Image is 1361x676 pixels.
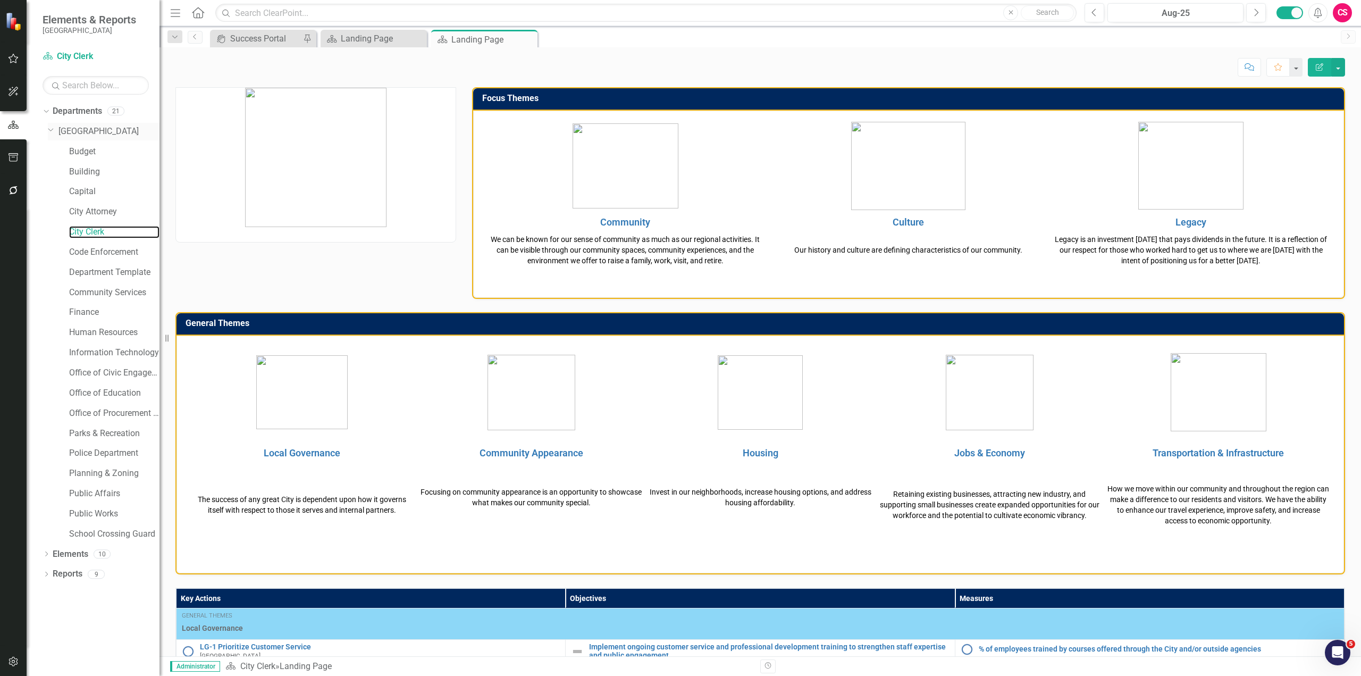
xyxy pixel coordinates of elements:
[69,226,159,238] a: City Clerk
[1153,447,1284,458] a: Transportation & Infrastructure
[480,447,583,458] a: Community Appearance
[1021,5,1074,20] button: Search
[1107,485,1329,525] span: How we move within our community and throughout the region can make a difference to our residents...
[1111,7,1240,20] div: Aug-25
[1333,3,1352,22] button: CS
[650,488,871,507] span: Invest in our neighborhoods, increase housing options, and address housing affordability.
[69,407,159,420] a: Office of Procurement Management
[69,246,159,258] a: Code Enforcement
[955,640,1344,663] td: Double-Click to Edit Right Click for Context Menu
[880,490,1099,520] span: Retaining existing businesses, attracting new industry, and supporting small businesses create ex...
[69,528,159,540] a: School Crossing Guard
[69,347,159,359] a: Information Technology
[1107,3,1244,22] button: Aug-25
[1036,8,1059,16] span: Search
[1175,216,1206,228] a: Legacy
[69,428,159,440] a: Parks & Recreation
[215,4,1077,22] input: Search ClearPoint...
[961,643,973,656] img: No Information
[69,327,159,339] a: Human Resources
[571,645,584,658] img: Not Defined
[69,387,159,399] a: Office of Education
[69,206,159,218] a: City Attorney
[451,33,535,46] div: Landing Page
[341,32,424,45] div: Landing Page
[213,32,300,45] a: Success Portal
[69,367,159,379] a: Office of Civic Engagement
[1055,235,1327,265] span: Legacy is an investment [DATE] that pays dividends in the future. It is a reflection of our respe...
[69,186,159,198] a: Capital
[69,146,159,158] a: Budget
[43,51,149,63] a: City Clerk
[794,246,1022,254] span: Our history and culture are defining characteristics of our community.
[198,495,406,514] span: The success of any great City is dependent upon how it governs itself with respect to those it se...
[53,568,82,580] a: Reports
[954,447,1025,458] a: Jobs & Economy
[43,76,149,95] input: Search Below...
[264,447,340,458] a: Local Governance
[280,661,332,671] div: Landing Page
[88,570,105,579] div: 9
[43,13,136,26] span: Elements & Reports
[69,508,159,520] a: Public Works
[170,661,220,672] span: Administrator
[1347,640,1355,648] span: 5
[182,645,195,658] img: No Information
[177,640,566,663] td: Double-Click to Edit Right Click for Context Menu
[589,643,949,660] a: Implement ongoing customer service and professional development training to strengthen staff expe...
[225,661,752,673] div: »
[200,652,261,660] span: [GEOGRAPHIC_DATA]
[69,468,159,480] a: Planning & Zoning
[743,447,778,458] a: Housing
[240,661,275,671] a: City Clerk
[182,612,1339,620] div: General Themes
[182,623,1339,633] span: Local Governance
[491,235,760,265] span: We can be known for our sense of community as much as our regional activities. It can be visible ...
[69,447,159,460] a: Police Department
[979,645,1339,653] a: % of employees trained by courses offered through the City and/or outside agencies
[600,216,650,228] a: Community
[1325,640,1350,665] iframe: Intercom live chat
[177,608,1345,640] td: Double-Click to Edit
[5,12,24,31] img: ClearPoint Strategy
[43,26,136,35] small: [GEOGRAPHIC_DATA]
[69,306,159,319] a: Finance
[482,94,1339,103] h3: Focus Themes
[200,643,560,651] a: LG-1 Prioritize Customer Service
[58,126,159,138] a: [GEOGRAPHIC_DATA]
[69,166,159,178] a: Building
[186,319,1339,328] h3: General Themes
[893,216,924,228] a: Culture
[107,107,124,116] div: 21
[421,488,642,507] span: Focusing on community appearance is an opportunity to showcase what makes our community special.
[69,266,159,279] a: Department Template
[53,548,88,561] a: Elements
[69,287,159,299] a: Community Services
[94,549,111,558] div: 10
[230,32,300,45] div: Success Portal
[69,488,159,500] a: Public Affairs
[53,105,102,118] a: Departments
[566,640,955,663] td: Double-Click to Edit Right Click for Context Menu
[323,32,424,45] a: Landing Page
